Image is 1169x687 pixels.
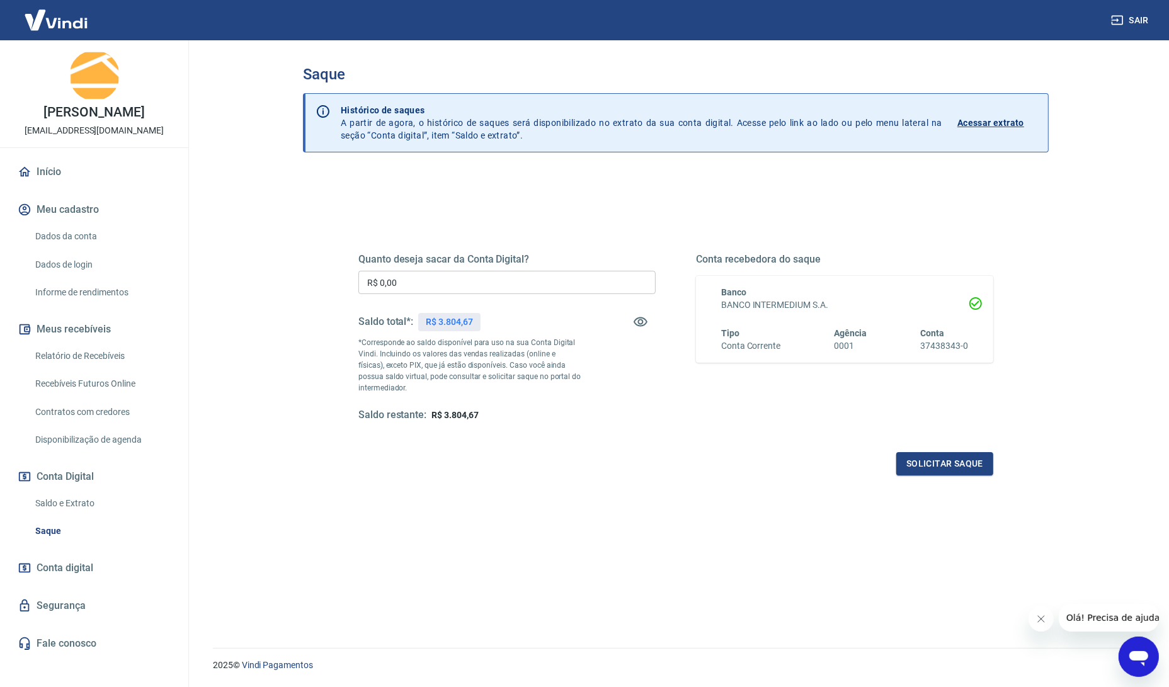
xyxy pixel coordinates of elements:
[341,104,942,116] p: Histórico de saques
[30,518,173,544] a: Saque
[25,124,164,137] p: [EMAIL_ADDRESS][DOMAIN_NAME]
[30,343,173,369] a: Relatório de Recebíveis
[15,1,97,39] img: Vindi
[15,630,173,657] a: Fale conosco
[242,660,313,670] a: Vindi Pagamentos
[43,106,144,119] p: [PERSON_NAME]
[835,339,867,353] h6: 0001
[426,315,472,329] p: R$ 3.804,67
[8,9,106,19] span: Olá! Precisa de ajuda?
[1109,9,1154,32] button: Sair
[721,339,780,353] h6: Conta Corrente
[30,491,173,516] a: Saldo e Extrato
[30,280,173,305] a: Informe de rendimentos
[358,315,413,328] h5: Saldo total*:
[721,328,739,338] span: Tipo
[1029,606,1054,632] iframe: Fechar mensagem
[696,253,993,266] h5: Conta recebedora do saque
[835,328,867,338] span: Agência
[37,559,93,577] span: Conta digital
[15,158,173,186] a: Início
[15,315,173,343] button: Meus recebíveis
[1059,604,1159,632] iframe: Mensagem da empresa
[896,452,993,475] button: Solicitar saque
[30,427,173,453] a: Disponibilização de agenda
[213,659,1139,672] p: 2025 ©
[358,409,426,422] h5: Saldo restante:
[30,371,173,397] a: Recebíveis Futuros Online
[431,410,478,420] span: R$ 3.804,67
[358,337,581,394] p: *Corresponde ao saldo disponível para uso na sua Conta Digital Vindi. Incluindo os valores das ve...
[341,104,942,142] p: A partir de agora, o histórico de saques será disponibilizado no extrato da sua conta digital. Ac...
[15,463,173,491] button: Conta Digital
[1119,637,1159,677] iframe: Botão para abrir a janela de mensagens
[920,328,944,338] span: Conta
[957,116,1024,129] p: Acessar extrato
[358,253,656,266] h5: Quanto deseja sacar da Conta Digital?
[30,399,173,425] a: Contratos com credores
[920,339,968,353] h6: 37438343-0
[721,287,746,297] span: Banco
[30,252,173,278] a: Dados de login
[957,104,1038,142] a: Acessar extrato
[30,224,173,249] a: Dados da conta
[15,196,173,224] button: Meu cadastro
[303,65,1049,83] h3: Saque
[721,298,968,312] h6: BANCO INTERMEDIUM S.A.
[15,554,173,582] a: Conta digital
[15,592,173,620] a: Segurança
[69,50,120,101] img: d50b2dc2-8668-4150-bf17-35789c3c0249.jpeg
